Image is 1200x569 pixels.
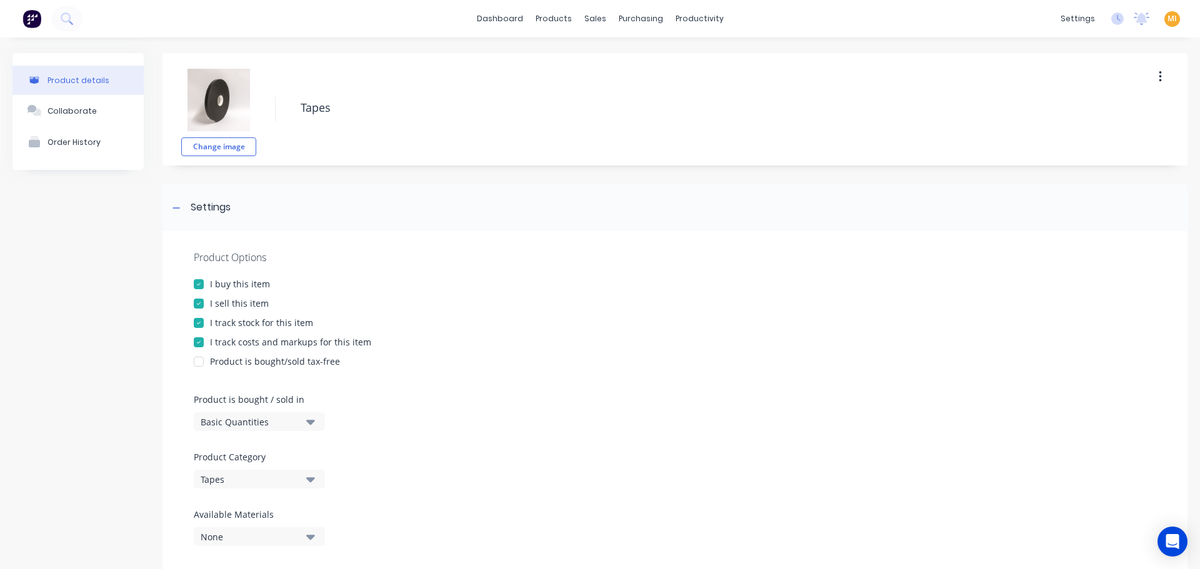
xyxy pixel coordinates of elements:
div: fileChange image [181,62,256,156]
button: Collaborate [12,95,144,126]
img: file [187,69,250,131]
div: productivity [669,9,730,28]
div: I sell this item [210,297,269,310]
div: settings [1054,9,1101,28]
textarea: Tapes [294,93,1084,122]
div: I buy this item [210,277,270,290]
div: Product details [47,76,109,85]
button: Change image [181,137,256,156]
label: Product Category [194,450,319,463]
div: Product Options [194,250,1156,265]
div: I track costs and markups for this item [210,335,371,349]
div: purchasing [612,9,669,28]
div: Settings [191,200,231,215]
button: Basic Quantities [194,412,325,431]
div: None [201,530,301,543]
a: dashboard [471,9,529,28]
div: sales [578,9,612,28]
button: Order History [12,126,144,157]
div: Collaborate [47,106,97,116]
span: MI [1167,13,1177,24]
div: Basic Quantities [201,415,301,428]
img: Factory [22,9,41,28]
div: products [529,9,578,28]
button: None [194,527,325,546]
div: Order History [47,137,101,147]
button: Product details [12,66,144,95]
label: Product is bought / sold in [194,393,319,406]
button: Tapes [194,470,325,488]
div: I track stock for this item [210,316,313,329]
label: Available Materials [194,508,325,521]
div: Product is bought/sold tax-free [210,355,340,368]
div: Open Intercom Messenger [1157,527,1187,557]
div: Tapes [201,473,301,486]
